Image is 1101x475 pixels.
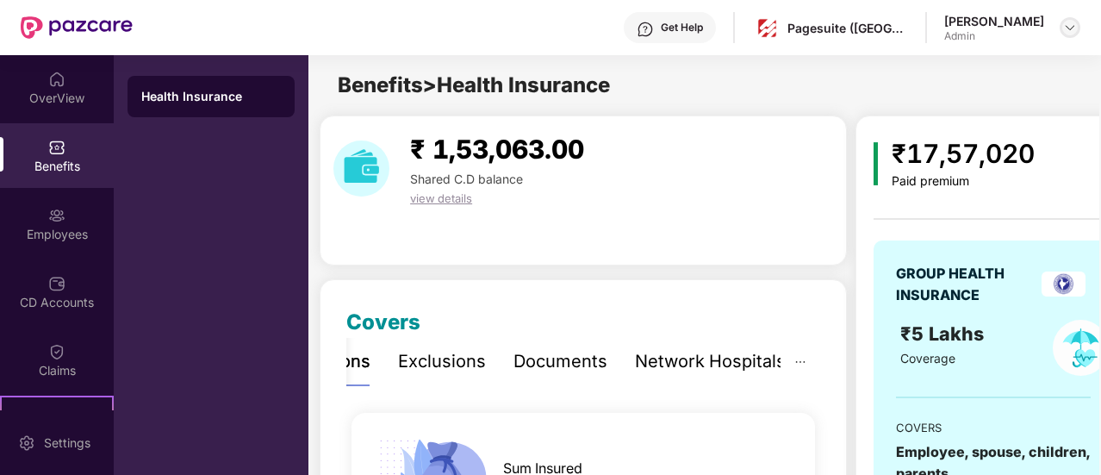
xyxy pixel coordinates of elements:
img: svg+xml;base64,PHN2ZyBpZD0iQmVuZWZpdHMiIHhtbG5zPSJodHRwOi8vd3d3LnczLm9yZy8yMDAwL3N2ZyIgd2lkdGg9Ij... [48,139,65,156]
img: svg+xml;base64,PHN2ZyBpZD0iSG9tZSIgeG1sbnM9Imh0dHA6Ly93d3cudzMub3JnLzIwMDAvc3ZnIiB3aWR0aD0iMjAiIG... [48,71,65,88]
span: ₹5 Lakhs [900,322,989,345]
img: insurerLogo [1042,272,1085,297]
div: COVERS [896,419,1091,436]
div: [PERSON_NAME] [944,13,1044,29]
img: download [333,141,389,197]
div: Exclusions [398,348,486,375]
img: pagesuite-logo-center.png [755,16,780,41]
div: Health Insurance [141,88,281,105]
div: Documents [513,348,607,375]
div: ₹17,57,020 [892,134,1035,174]
span: ellipsis [794,356,806,368]
img: svg+xml;base64,PHN2ZyBpZD0iQ2xhaW0iIHhtbG5zPSJodHRwOi8vd3d3LnczLm9yZy8yMDAwL3N2ZyIgd2lkdGg9IjIwIi... [48,343,65,360]
span: Coverage [900,351,955,366]
span: Shared C.D balance [410,172,523,186]
img: svg+xml;base64,PHN2ZyBpZD0iU2V0dGluZy0yMHgyMCIgeG1sbnM9Imh0dHA6Ly93d3cudzMub3JnLzIwMDAvc3ZnIiB3aW... [18,434,35,452]
img: New Pazcare Logo [21,16,133,39]
div: Admin [944,29,1044,43]
button: ellipsis [781,338,820,385]
div: Settings [39,434,96,452]
div: GROUP HEALTH INSURANCE [896,263,1036,306]
div: Paid premium [892,174,1035,189]
span: ₹ 1,53,063.00 [410,134,584,165]
div: Network Hospitals [635,348,786,375]
img: svg+xml;base64,PHN2ZyBpZD0iRW1wbG95ZWVzIiB4bWxucz0iaHR0cDovL3d3dy53My5vcmcvMjAwMC9zdmciIHdpZHRoPS... [48,207,65,224]
span: Benefits > Health Insurance [338,72,610,97]
span: Covers [346,309,420,334]
img: svg+xml;base64,PHN2ZyBpZD0iQ0RfQWNjb3VudHMiIGRhdGEtbmFtZT0iQ0QgQWNjb3VudHMiIHhtbG5zPSJodHRwOi8vd3... [48,275,65,292]
img: svg+xml;base64,PHN2ZyBpZD0iSGVscC0zMngzMiIgeG1sbnM9Imh0dHA6Ly93d3cudzMub3JnLzIwMDAvc3ZnIiB3aWR0aD... [637,21,654,38]
span: view details [410,191,472,205]
div: Pagesuite ([GEOGRAPHIC_DATA]) Private Limited [787,20,908,36]
img: svg+xml;base64,PHN2ZyBpZD0iRHJvcGRvd24tMzJ4MzIiIHhtbG5zPSJodHRwOi8vd3d3LnczLm9yZy8yMDAwL3N2ZyIgd2... [1063,21,1077,34]
div: Get Help [661,21,703,34]
img: icon [874,142,878,185]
